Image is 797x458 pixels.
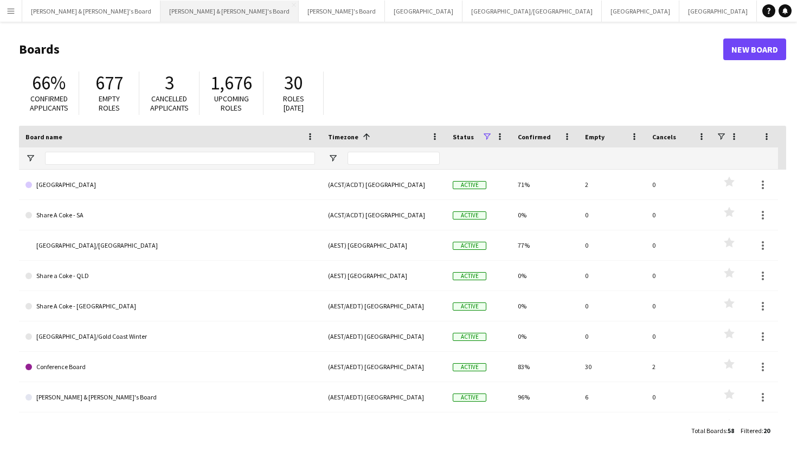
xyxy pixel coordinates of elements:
[453,272,486,280] span: Active
[25,200,315,230] a: Share A Coke - SA
[160,1,299,22] button: [PERSON_NAME] & [PERSON_NAME]'s Board
[579,321,646,351] div: 0
[25,170,315,200] a: [GEOGRAPHIC_DATA]
[99,94,120,113] span: Empty roles
[579,170,646,199] div: 2
[585,133,605,141] span: Empty
[453,363,486,371] span: Active
[453,133,474,141] span: Status
[322,200,446,230] div: (ACST/ACDT) [GEOGRAPHIC_DATA]
[511,382,579,412] div: 96%
[322,291,446,321] div: (AEST/AEDT) [GEOGRAPHIC_DATA]
[728,427,734,435] span: 58
[511,412,579,442] div: 64%
[579,412,646,442] div: 17
[210,71,252,95] span: 1,676
[646,230,713,260] div: 0
[579,261,646,291] div: 0
[646,170,713,199] div: 0
[646,352,713,382] div: 2
[453,181,486,189] span: Active
[579,352,646,382] div: 30
[462,1,602,22] button: [GEOGRAPHIC_DATA]/[GEOGRAPHIC_DATA]
[691,427,726,435] span: Total Boards
[32,71,66,95] span: 66%
[511,291,579,321] div: 0%
[741,427,762,435] span: Filtered
[763,427,770,435] span: 20
[453,211,486,220] span: Active
[25,291,315,321] a: Share A Coke - [GEOGRAPHIC_DATA]
[22,1,160,22] button: [PERSON_NAME] & [PERSON_NAME]'s Board
[19,41,723,57] h1: Boards
[284,71,303,95] span: 30
[299,1,385,22] button: [PERSON_NAME]'s Board
[150,94,189,113] span: Cancelled applicants
[322,352,446,382] div: (AEST/AEDT) [GEOGRAPHIC_DATA]
[646,321,713,351] div: 0
[511,170,579,199] div: 71%
[579,200,646,230] div: 0
[518,133,551,141] span: Confirmed
[691,420,734,441] div: :
[322,261,446,291] div: (AEST) [GEOGRAPHIC_DATA]
[322,412,446,442] div: (AEST/AEDT) [GEOGRAPHIC_DATA]
[25,153,35,163] button: Open Filter Menu
[511,230,579,260] div: 77%
[25,352,315,382] a: Conference Board
[385,1,462,22] button: [GEOGRAPHIC_DATA]
[511,321,579,351] div: 0%
[322,170,446,199] div: (ACST/ACDT) [GEOGRAPHIC_DATA]
[322,382,446,412] div: (AEST/AEDT) [GEOGRAPHIC_DATA]
[322,321,446,351] div: (AEST/AEDT) [GEOGRAPHIC_DATA]
[511,352,579,382] div: 83%
[328,133,358,141] span: Timezone
[646,291,713,321] div: 0
[579,382,646,412] div: 6
[348,152,440,165] input: Timezone Filter Input
[646,261,713,291] div: 0
[453,242,486,250] span: Active
[453,333,486,341] span: Active
[322,230,446,260] div: (AEST) [GEOGRAPHIC_DATA]
[602,1,679,22] button: [GEOGRAPHIC_DATA]
[652,133,676,141] span: Cancels
[579,230,646,260] div: 0
[25,412,315,443] a: [GEOGRAPHIC_DATA]
[25,321,315,352] a: [GEOGRAPHIC_DATA]/Gold Coast Winter
[646,200,713,230] div: 0
[579,291,646,321] div: 0
[453,302,486,311] span: Active
[30,94,68,113] span: Confirmed applicants
[95,71,123,95] span: 677
[165,71,174,95] span: 3
[25,133,62,141] span: Board name
[25,230,315,261] a: [GEOGRAPHIC_DATA]/[GEOGRAPHIC_DATA]
[45,152,315,165] input: Board name Filter Input
[646,382,713,412] div: 0
[214,94,249,113] span: Upcoming roles
[328,153,338,163] button: Open Filter Menu
[646,412,713,442] div: 0
[453,394,486,402] span: Active
[511,200,579,230] div: 0%
[723,38,786,60] a: New Board
[741,420,770,441] div: :
[25,261,315,291] a: Share a Coke - QLD
[511,261,579,291] div: 0%
[283,94,304,113] span: Roles [DATE]
[25,382,315,412] a: [PERSON_NAME] & [PERSON_NAME]'s Board
[679,1,757,22] button: [GEOGRAPHIC_DATA]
